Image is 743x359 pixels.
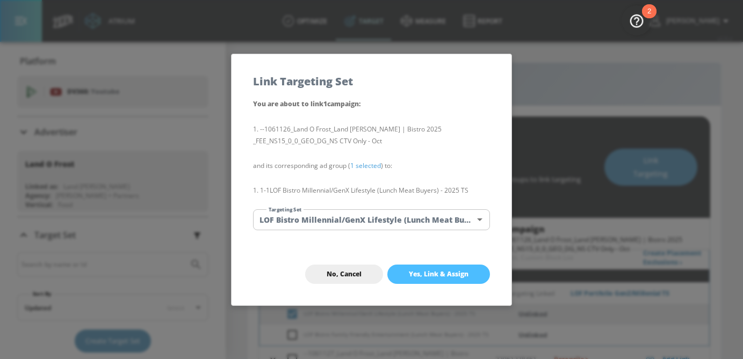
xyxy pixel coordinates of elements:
[647,11,651,25] div: 2
[253,98,490,111] p: You are about to link 1 campaign :
[622,5,652,35] button: Open Resource Center, 2 new notifications
[253,185,490,196] li: 1-1 LOF Bistro Millennial/GenX Lifestyle (Lunch Meat Buyers) - 2025 TS
[305,265,383,284] button: No, Cancel
[253,209,490,230] div: LOF Bistro Millennial/GenX Lifestyle (Lunch Meat Buyers) - 2025 TS
[253,123,490,147] li: --1061126_Land O Frost_Land [PERSON_NAME] | Bistro 2025 _FEE_NS15_0_0_GEO_DG_NS CTV Only - Oct
[327,270,362,279] span: No, Cancel
[253,160,490,172] p: and its corresponding ad group ( ) to:
[350,161,381,170] a: 1 selected
[253,76,353,87] h5: Link Targeting Set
